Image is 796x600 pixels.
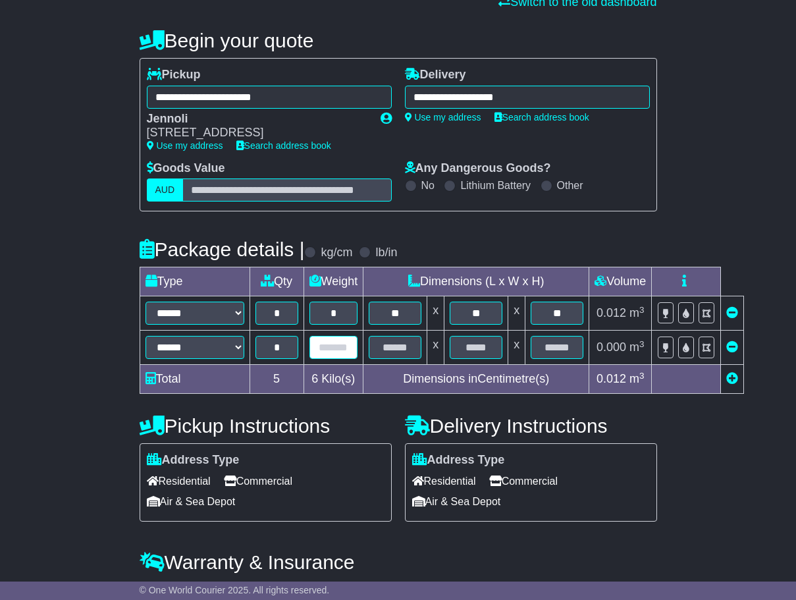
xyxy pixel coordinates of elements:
span: 0.012 [597,306,626,319]
span: © One World Courier 2025. All rights reserved. [140,585,330,595]
span: m [629,372,645,385]
span: m [629,306,645,319]
span: Air & Sea Depot [412,491,501,512]
span: 0.000 [597,341,626,354]
label: Other [557,179,583,192]
td: Total [140,365,250,394]
td: x [508,296,525,331]
span: Commercial [489,471,558,491]
label: Any Dangerous Goods? [405,161,551,176]
a: Search address book [236,140,331,151]
span: 0.012 [597,372,626,385]
span: 250 [273,580,292,593]
div: All our quotes include a $ FreightSafe warranty. [140,580,657,595]
h4: Delivery Instructions [405,415,657,437]
label: Delivery [405,68,466,82]
td: Weight [304,267,363,296]
td: x [508,331,525,365]
div: Jennoli [147,112,367,126]
span: Air & Sea Depot [147,491,236,512]
span: m [629,341,645,354]
a: Search address book [494,112,589,123]
label: Address Type [147,453,240,468]
sup: 3 [639,305,645,315]
h4: Package details | [140,238,305,260]
label: No [421,179,435,192]
span: Residential [147,471,211,491]
div: [STREET_ADDRESS] [147,126,367,140]
label: lb/in [375,246,397,260]
td: 5 [250,365,304,394]
td: Kilo(s) [304,365,363,394]
span: Commercial [224,471,292,491]
a: Remove this item [726,306,738,319]
label: Pickup [147,68,201,82]
h4: Pickup Instructions [140,415,392,437]
label: Address Type [412,453,505,468]
sup: 3 [639,371,645,381]
sup: 3 [639,339,645,349]
a: Use my address [147,140,223,151]
a: Use my address [405,112,481,123]
span: 6 [311,372,318,385]
td: Qty [250,267,304,296]
h4: Warranty & Insurance [140,551,657,573]
a: Add new item [726,372,738,385]
a: Remove this item [726,341,738,354]
td: Dimensions (L x W x H) [363,267,589,296]
td: Dimensions in Centimetre(s) [363,365,589,394]
h4: Begin your quote [140,30,657,51]
td: x [427,331,444,365]
td: Type [140,267,250,296]
label: Goods Value [147,161,225,176]
label: AUD [147,178,184,202]
td: x [427,296,444,331]
label: kg/cm [321,246,352,260]
td: Volume [589,267,652,296]
label: Lithium Battery [460,179,531,192]
span: Residential [412,471,476,491]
